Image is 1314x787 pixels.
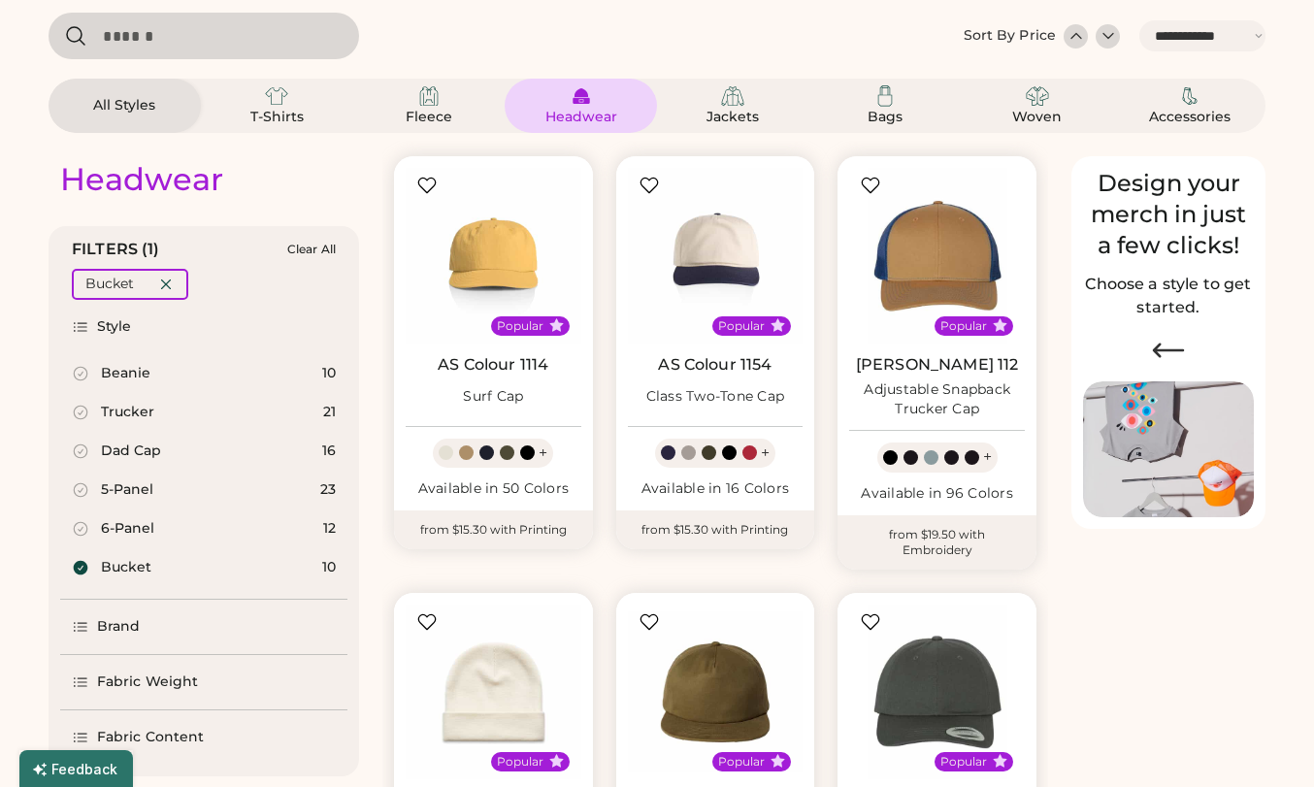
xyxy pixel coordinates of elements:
[97,672,198,692] div: Fabric Weight
[940,754,987,770] div: Popular
[1146,108,1233,127] div: Accessories
[97,317,132,337] div: Style
[322,558,336,577] div: 10
[385,108,473,127] div: Fleece
[549,318,564,333] button: Popular Style
[463,387,523,407] div: Surf Cap
[849,380,1025,419] div: Adjustable Snapback Trucker Cap
[983,446,992,468] div: +
[394,510,593,549] div: from $15.30 with Printing
[994,108,1081,127] div: Woven
[616,510,815,549] div: from $15.30 with Printing
[1083,381,1254,518] img: Image of Lisa Congdon Eye Print on T-Shirt and Hat
[761,443,770,464] div: +
[323,519,336,539] div: 12
[549,754,564,769] button: Popular Style
[964,26,1056,46] div: Sort By Price
[1083,168,1254,261] div: Design your merch in just a few clicks!
[993,754,1007,769] button: Popular Style
[81,96,168,115] div: All Styles
[322,364,336,383] div: 10
[101,519,154,539] div: 6-Panel
[838,515,1036,570] div: from $19.50 with Embroidery
[72,238,160,261] div: FILTERS (1)
[628,605,804,780] img: Weld Mfg. FTS Brushed Cotton Field Trip™ Snapback Hat
[406,168,581,344] img: AS Colour 1114 Surf Cap
[101,442,161,461] div: Dad Cap
[287,243,336,256] div: Clear All
[101,364,150,383] div: Beanie
[539,443,547,464] div: +
[265,84,288,108] img: T-Shirts Icon
[849,605,1025,780] img: YP Classics 6245CM Dad’s Cap
[1222,700,1305,783] iframe: Front Chat
[85,275,134,294] div: Bucket
[97,728,204,747] div: Fabric Content
[1083,273,1254,319] h2: Choose a style to get started.
[718,754,765,770] div: Popular
[849,484,1025,504] div: Available in 96 Colors
[538,108,625,127] div: Headwear
[771,754,785,769] button: Popular Style
[689,108,776,127] div: Jackets
[101,403,154,422] div: Trucker
[233,108,320,127] div: T-Shirts
[497,318,543,334] div: Popular
[856,355,1019,375] a: [PERSON_NAME] 112
[323,403,336,422] div: 21
[320,480,336,500] div: 23
[658,355,772,375] a: AS Colour 1154
[97,617,141,637] div: Brand
[497,754,543,770] div: Popular
[406,479,581,499] div: Available in 50 Colors
[322,442,336,461] div: 16
[101,558,151,577] div: Bucket
[628,168,804,344] img: AS Colour 1154 Class Two-Tone Cap
[841,108,929,127] div: Bags
[849,168,1025,344] img: Richardson 112 Adjustable Snapback Trucker Cap
[721,84,744,108] img: Jackets Icon
[1026,84,1049,108] img: Woven Icon
[417,84,441,108] img: Fleece Icon
[993,318,1007,333] button: Popular Style
[628,479,804,499] div: Available in 16 Colors
[646,387,785,407] div: Class Two-Tone Cap
[940,318,987,334] div: Popular
[873,84,897,108] img: Bags Icon
[1178,84,1201,108] img: Accessories Icon
[406,605,581,780] img: AS Colour 1107 Cuff Beanie
[570,84,593,108] img: Headwear Icon
[718,318,765,334] div: Popular
[60,160,223,199] div: Headwear
[101,480,153,500] div: 5-Panel
[438,355,548,375] a: AS Colour 1114
[771,318,785,333] button: Popular Style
